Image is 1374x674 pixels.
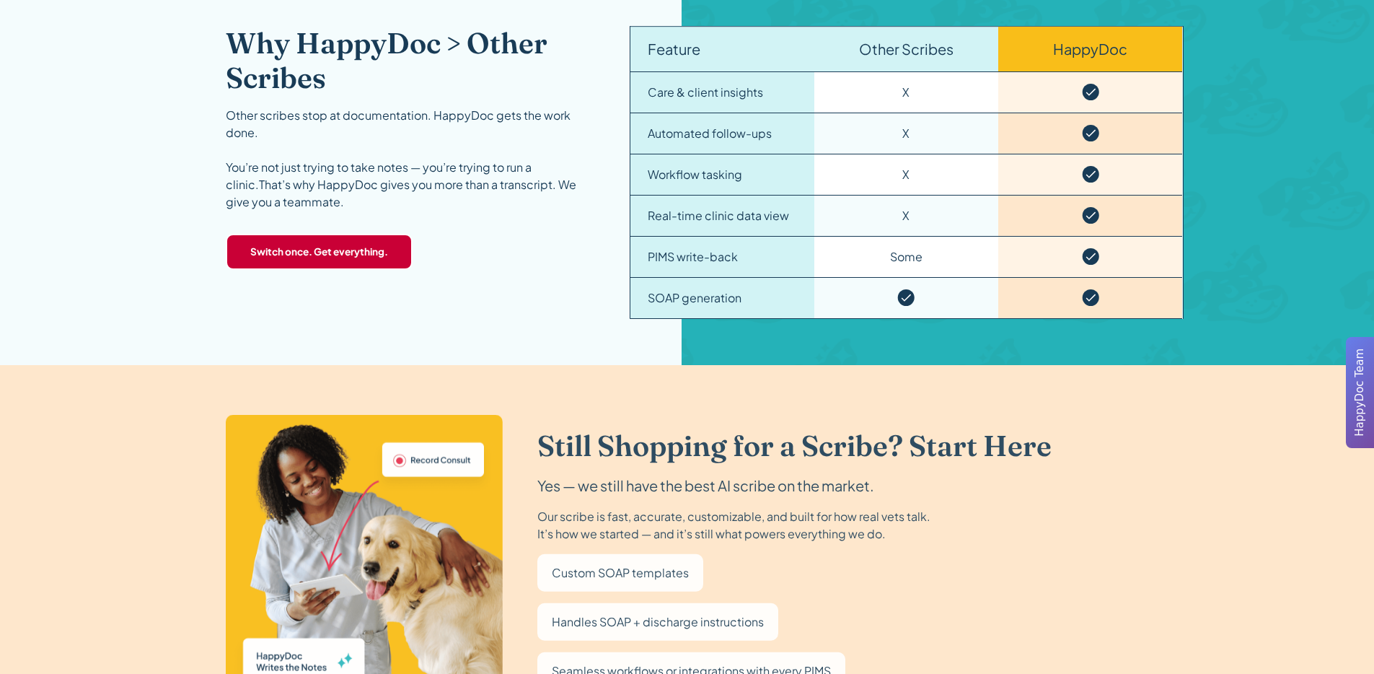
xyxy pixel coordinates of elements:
div: HappyDoc [1053,38,1127,60]
p: Custom SOAP templates [552,562,689,582]
div: X [902,84,910,101]
img: Checkmark [1082,125,1099,141]
div: Other scribes stop at documentation. HappyDoc gets the work done. You’re not just trying to take ... [226,107,595,211]
img: Checkmark [1082,289,1099,306]
p: Handles SOAP + discharge instructions [552,611,764,631]
a: ‍Switch once. Get everything. [226,234,413,270]
div: Real-time clinic data view [648,207,789,224]
img: Checkmark [897,289,915,306]
div: Our scribe is fast, accurate, customizable, and built for how real vets talk. It’s how we started... [537,507,930,542]
div: Feature [648,38,700,60]
h2: Still Shopping for a Scribe? Start Here [537,428,1052,463]
div: Yes — we still have the best AI scribe on the market. [537,474,874,496]
div: PIMS write-back [648,248,738,266]
h2: Why HappyDoc > Other Scribes [226,26,595,95]
div: X [902,207,910,224]
img: Checkmark [1082,207,1099,224]
div: X [902,166,910,183]
img: Checkmark [1082,84,1099,100]
div: Care & client insights [648,84,763,101]
div: Some [890,248,922,266]
div: SOAP generation [648,289,741,307]
div: Other Scribes [859,38,954,60]
img: Checkmark [1082,248,1099,265]
img: Checkmark [1082,166,1099,183]
strong: Switch once. Get everything. [250,245,388,259]
div: X [902,125,910,142]
div: Workflow tasking [648,166,742,183]
div: Automated follow-ups [648,125,772,142]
